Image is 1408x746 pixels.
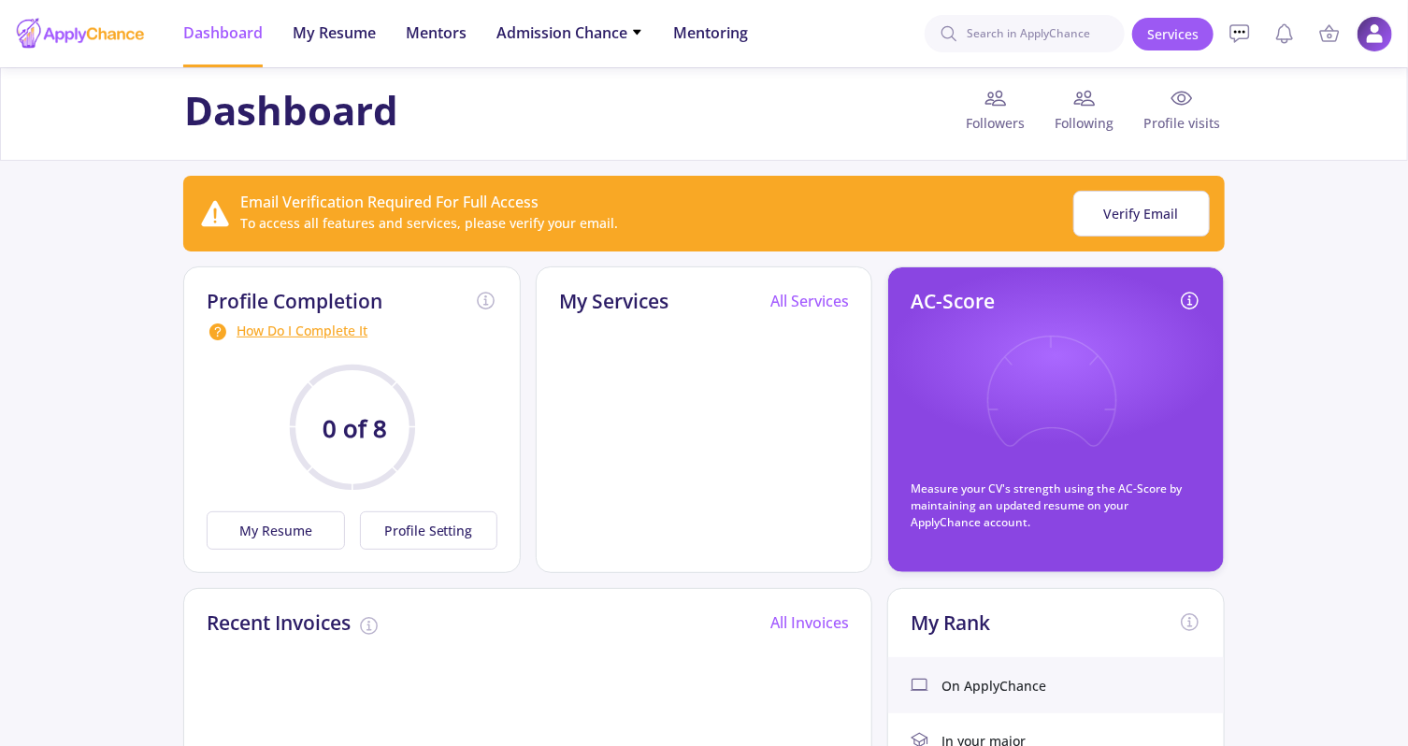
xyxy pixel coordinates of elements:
span: Dashboard [183,22,263,44]
p: Measure your CV's strength using the AC-Score by maintaining an updated resume on your ApplyChanc... [911,481,1201,531]
span: My Resume [293,22,376,44]
h2: Recent Invoices [207,611,351,635]
span: Mentors [406,22,467,44]
div: How Do I Complete It [207,321,497,343]
h2: Profile Completion [207,290,382,313]
span: Following [1040,113,1128,133]
a: My Resume [207,511,352,550]
span: Admission Chance [496,22,643,44]
div: To access all features and services, please verify your email. [240,213,618,233]
span: On ApplyChance [941,676,1046,696]
a: All Services [770,291,849,311]
div: Email Verification Required For Full Access [240,191,618,213]
span: Mentoring [673,22,748,44]
a: All Invoices [770,612,849,633]
a: Profile Setting [352,511,497,550]
input: Search in ApplyChance [925,15,1125,52]
text: 0 of 8 [323,412,387,445]
button: Verify Email [1073,191,1210,237]
span: Profile visits [1128,113,1224,133]
button: My Resume [207,511,344,550]
h2: My Rank [911,611,990,635]
a: Services [1132,18,1214,50]
h1: Dashboard [184,87,398,134]
span: Followers [951,113,1040,133]
button: Profile Setting [360,511,497,550]
h2: AC-Score [911,290,995,313]
h2: My Services [559,290,668,313]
